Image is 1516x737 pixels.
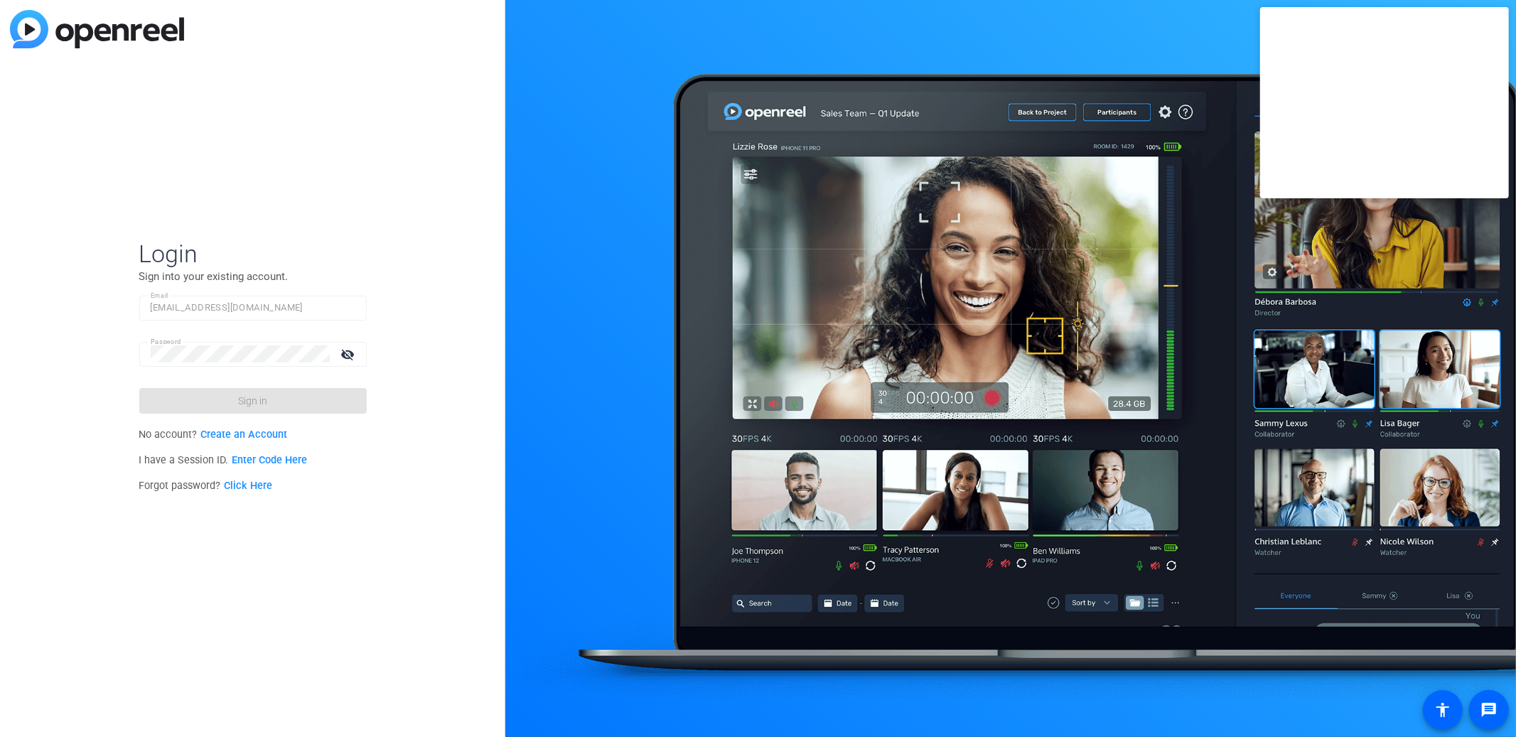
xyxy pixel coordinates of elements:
[151,299,355,316] input: Enter Email Address
[139,239,367,269] span: Login
[139,454,308,466] span: I have a Session ID.
[1480,701,1498,719] mat-icon: message
[139,429,288,441] span: No account?
[224,480,272,492] a: Click Here
[139,480,273,492] span: Forgot password?
[139,269,367,284] p: Sign into your existing account.
[151,292,168,300] mat-label: Email
[333,344,367,365] mat-icon: visibility_off
[151,338,181,346] mat-label: Password
[10,10,184,48] img: blue-gradient.svg
[200,429,287,441] a: Create an Account
[232,454,307,466] a: Enter Code Here
[1434,701,1451,719] mat-icon: accessibility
